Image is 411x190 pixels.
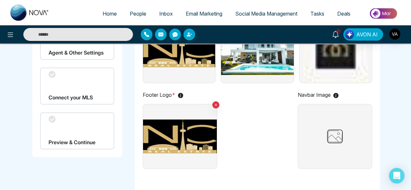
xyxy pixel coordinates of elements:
[179,7,229,20] a: Email Marketing
[360,6,407,21] img: Market-place.gif
[153,7,179,20] a: Inbox
[123,7,153,20] a: People
[143,104,217,169] img: Footer Logo
[10,5,49,21] img: Nova CRM Logo
[143,19,215,83] img: Your Logo
[186,10,222,17] span: Email Marketing
[331,7,357,20] a: Deals
[336,28,341,34] span: 7
[235,10,297,17] span: Social Media Management
[300,19,372,83] img: Favicon
[324,104,346,169] img: Navbar Image
[40,112,114,149] div: Preview & Continue
[298,91,372,99] p: Navbar Image
[389,29,400,40] img: User Avatar
[389,168,405,184] div: Open Intercom Messenger
[130,10,146,17] span: People
[159,10,173,17] span: Inbox
[310,10,324,17] span: Tasks
[143,91,217,99] p: Footer Logo
[304,7,331,20] a: Tasks
[345,30,354,39] img: Lead Flow
[40,68,114,105] div: Connect your MLS
[96,7,123,20] a: Home
[103,10,117,17] span: Home
[328,28,343,40] a: 7
[356,31,378,38] span: AVON AI
[221,18,294,83] img: image holder
[229,7,304,20] a: Social Media Management
[337,10,350,17] span: Deals
[343,28,383,41] button: AVON AI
